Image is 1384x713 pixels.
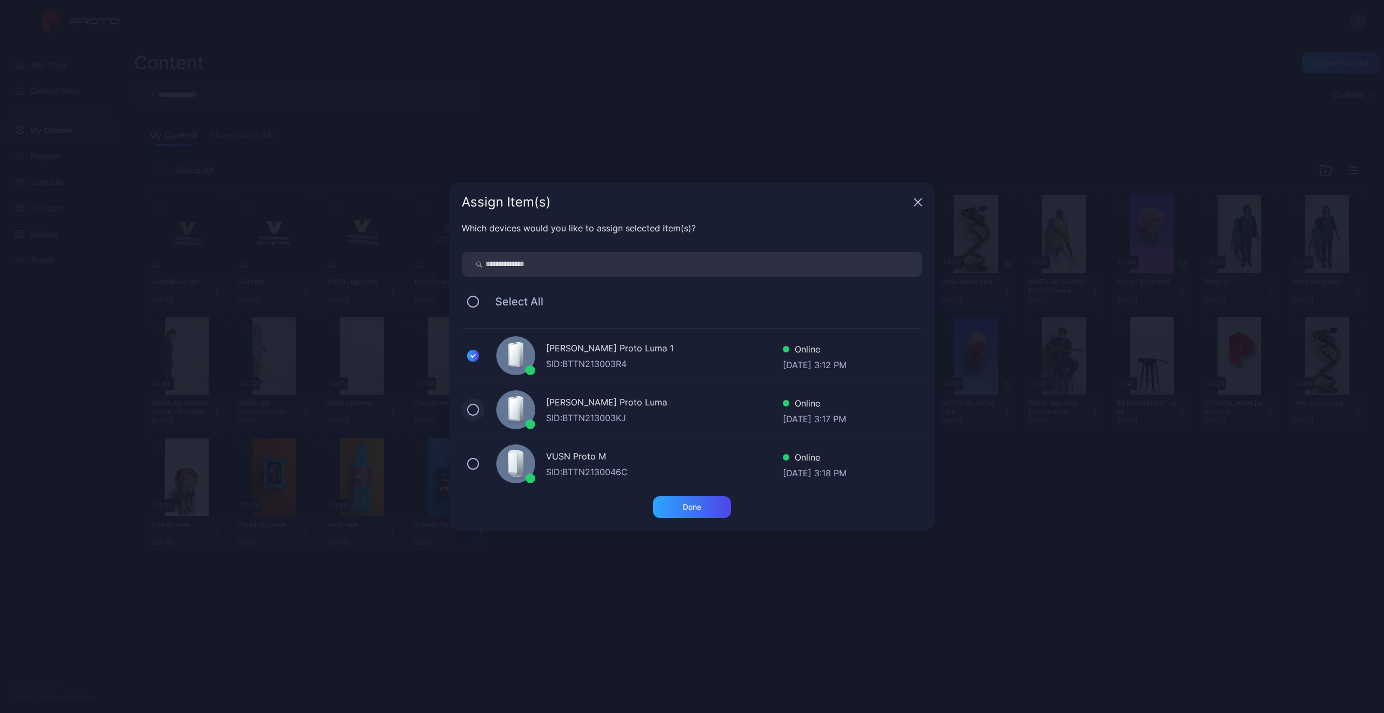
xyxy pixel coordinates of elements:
[462,222,922,235] div: Which devices would you like to assign selected item(s)?
[683,503,701,511] div: Done
[653,496,731,518] button: Done
[783,467,847,477] div: [DATE] 3:18 PM
[484,295,543,308] span: Select All
[783,451,847,467] div: Online
[546,411,783,424] div: SID: BTTN213003KJ
[546,465,783,478] div: SID: BTTN2130046C
[546,396,783,411] div: [PERSON_NAME] Proto Luma
[783,412,846,423] div: [DATE] 3:17 PM
[546,342,783,357] div: [PERSON_NAME] Proto Luma 1
[783,343,847,358] div: Online
[546,357,783,370] div: SID: BTTN213003R4
[462,196,909,209] div: Assign Item(s)
[783,358,847,369] div: [DATE] 3:12 PM
[783,397,846,412] div: Online
[546,450,783,465] div: VUSN Proto M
